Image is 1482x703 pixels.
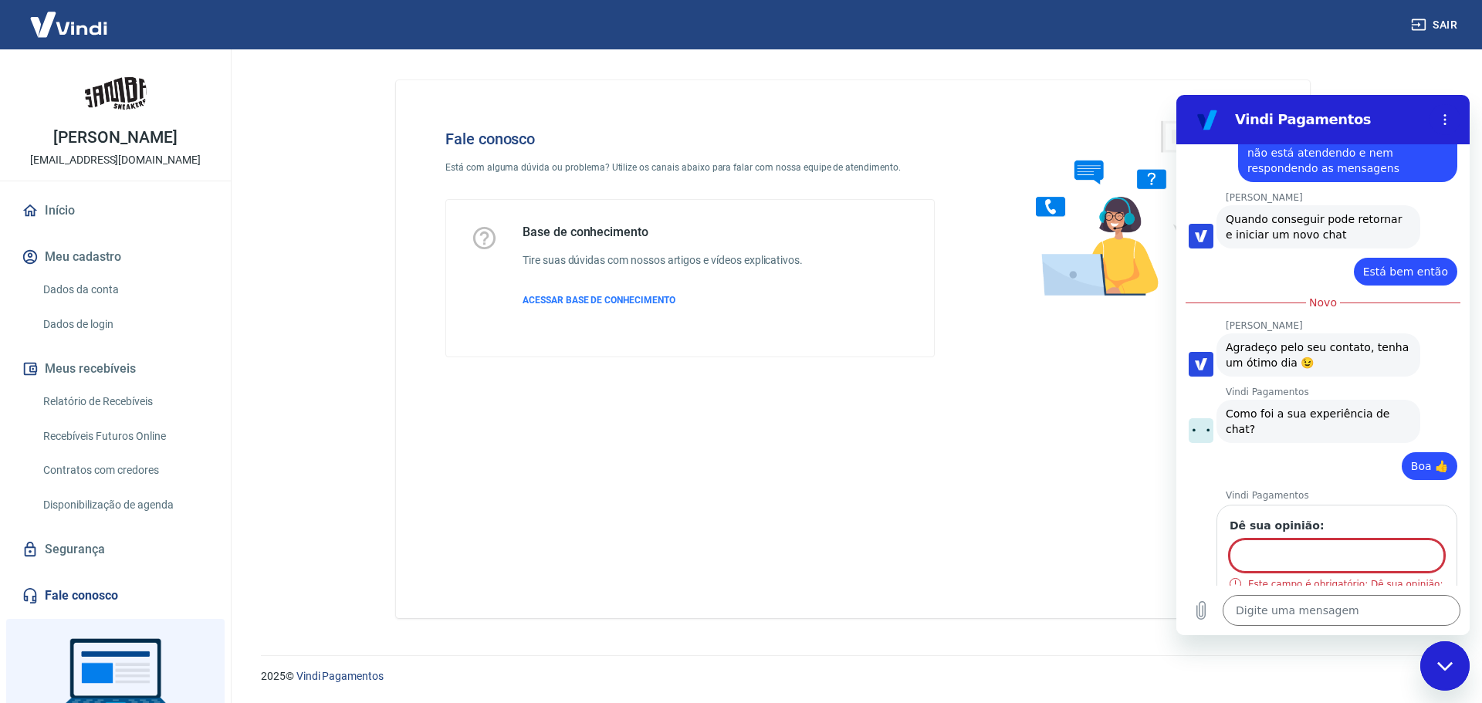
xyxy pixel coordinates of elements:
a: Contratos com credores [37,455,212,486]
a: Fale conosco [19,579,212,613]
a: Dados da conta [37,274,212,306]
img: Vindi [19,1,119,48]
a: Dados de login [37,309,212,340]
a: Relatório de Recebíveis [37,386,212,417]
img: Fale conosco [1005,105,1240,311]
a: Segurança [19,532,212,566]
h4: Fale conosco [445,130,935,148]
a: ACESSAR BASE DE CONHECIMENTO [523,293,803,307]
h6: Tire suas dúvidas com nossos artigos e vídeos explicativos. [523,252,803,269]
iframe: Janela de mensagens [1176,95,1470,635]
img: 4238d56a-3b49-44a1-a93b-b89085109ff9.jpeg [85,62,147,123]
button: Meus recebíveis [19,352,212,386]
button: Meu cadastro [19,240,212,274]
p: 2025 © [261,668,1445,684]
iframe: Botão para abrir a janela de mensagens, conversa em andamento [1420,641,1470,691]
h5: Base de conhecimento [523,225,803,240]
p: [PERSON_NAME] [53,130,177,146]
a: Vindi Pagamentos [296,670,384,682]
span: ACESSAR BASE DE CONHECIMENTO [523,295,675,306]
a: Disponibilização de agenda [37,489,212,521]
p: [EMAIL_ADDRESS][DOMAIN_NAME] [30,152,201,168]
p: Está com alguma dúvida ou problema? Utilize os canais abaixo para falar com nossa equipe de atend... [445,161,935,174]
a: Início [19,194,212,228]
button: Sair [1408,11,1463,39]
a: Recebíveis Futuros Online [37,421,212,452]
